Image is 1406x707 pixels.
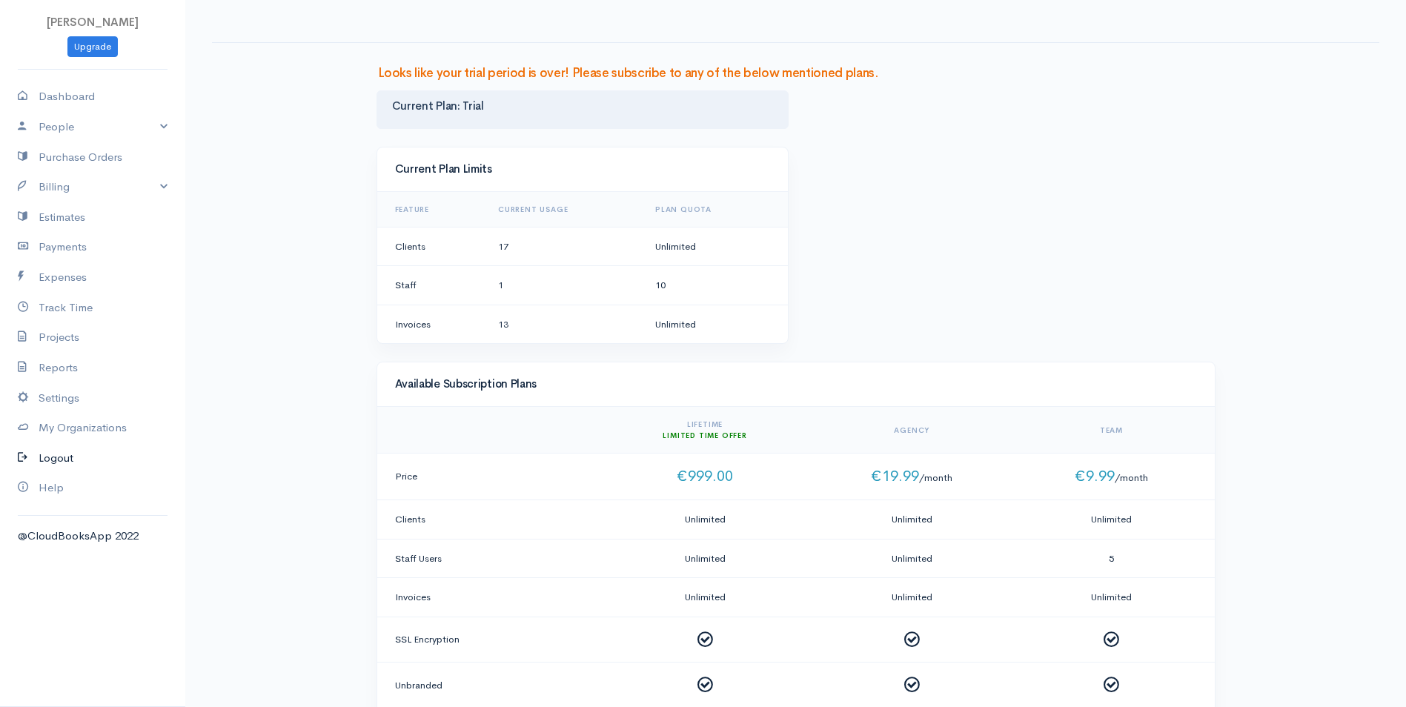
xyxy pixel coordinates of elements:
[892,591,932,603] span: Unlimited
[809,407,1014,454] th: Agency
[643,227,788,266] td: Unlimited
[377,500,600,540] td: Clients
[486,227,643,266] td: 17
[377,617,600,663] td: SSL Encryption
[67,36,118,58] a: Upgrade
[643,192,788,228] th: Plan Quota
[395,163,770,176] h4: Current Plan Limits
[377,227,487,266] td: Clients
[685,552,726,565] span: Unlimited
[395,378,1197,391] h4: Available Subscription Plans
[377,192,487,228] th: Feature
[663,431,746,440] span: Limited Time Offer
[685,513,726,525] span: Unlimited
[377,305,487,343] td: Invoices
[486,192,643,228] th: Current Usage
[377,578,600,617] td: Invoices
[377,266,487,305] td: Staff
[1091,591,1132,603] span: Unlimited
[1014,454,1214,500] td: /month
[643,305,788,343] td: Unlimited
[392,100,773,113] h4: Current Plan: Trial
[486,266,643,305] td: 1
[871,467,919,485] span: €19.99
[685,591,726,603] span: Unlimited
[1014,407,1214,454] th: Team
[1091,513,1132,525] span: Unlimited
[600,407,810,454] th: Lifetime
[18,528,168,545] div: @CloudBooksApp 2022
[643,266,788,305] td: 10
[892,552,932,565] span: Unlimited
[1109,552,1114,565] span: 5
[377,454,600,500] td: Price
[892,513,932,525] span: Unlimited
[378,67,1214,81] h3: Looks like your trial period is over! Please subscribe to any of the below mentioned plans.
[486,305,643,343] td: 13
[677,467,733,485] span: €999.00
[377,539,600,578] td: Staff Users
[1075,467,1115,485] span: €9.99
[47,15,139,29] span: [PERSON_NAME]
[809,454,1014,500] td: /month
